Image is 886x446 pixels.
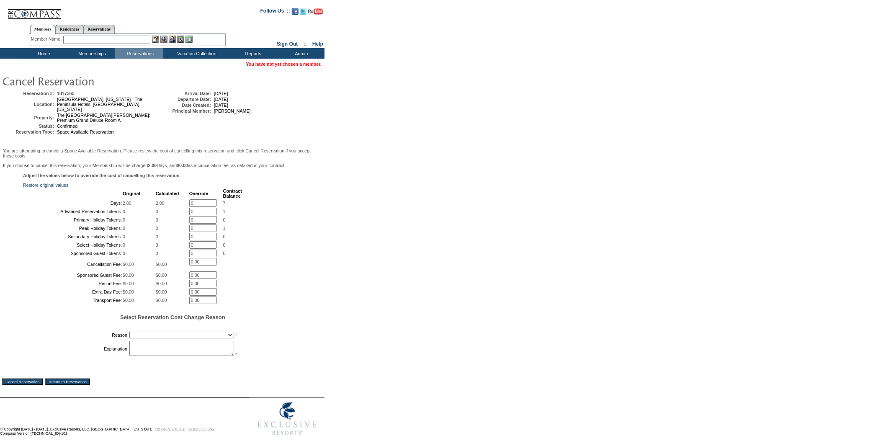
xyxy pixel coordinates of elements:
img: Follow us on Twitter [300,8,306,15]
span: 0 [156,242,158,247]
span: 0 [156,209,158,214]
input: Return to Reservation [45,379,90,385]
span: 0 [123,234,125,239]
img: Reservations [177,36,184,43]
p: If you choose to cancel this reservation, your Membership will be charged Days, and as a cancella... [3,163,322,168]
td: Principal Member: [161,108,211,113]
td: Sponsored Guest Tokens: [24,250,122,257]
p: You are attempting to cancel a Space Available Reservation. Please review the cost of cancelling ... [3,148,322,158]
a: Help [312,41,323,47]
img: Subscribe to our YouTube Channel [308,8,323,15]
span: 0 [123,251,125,256]
span: $0.00 [156,298,167,303]
span: 0 [156,251,158,256]
span: $0.00 [156,281,167,286]
img: Become our fan on Facebook [292,8,299,15]
input: Cancel Reservation [2,379,43,385]
td: Explanation: [24,341,129,357]
td: Arrival Date: [161,91,211,96]
img: b_edit.gif [152,36,159,43]
span: [DATE] [214,91,228,96]
a: Restore original values [23,183,68,188]
span: The [GEOGRAPHIC_DATA][PERSON_NAME]: Premium Grand Deluxe Room A [57,113,150,123]
a: TERMS OF USE [188,427,215,431]
span: $0.00 [123,273,134,278]
a: Reservations [83,25,115,34]
a: Sign Out [277,41,298,47]
td: Days: [24,199,122,207]
span: 0 [123,242,125,247]
span: 1817360 [57,91,75,96]
span: $0.00 [156,262,167,267]
td: Reservation #: [4,91,54,96]
b: 2.00 [148,163,157,168]
b: Original [123,191,140,196]
span: 0 [156,234,158,239]
td: Admin [276,48,325,59]
a: Become our fan on Facebook [292,10,299,15]
b: Override [189,191,208,196]
td: Vacation Collection [163,48,228,59]
span: 0 [123,217,125,222]
td: Primary Holiday Tokens: [24,216,122,224]
td: Cancellation Fee: [24,258,122,271]
span: :: [304,41,307,47]
span: [DATE] [214,97,228,102]
td: Reports [228,48,276,59]
td: Reason: [24,330,129,340]
span: 0 [223,234,226,239]
td: Select Holiday Tokens: [24,241,122,249]
img: pgTtlCancelRes.gif [2,72,170,89]
b: Adjust the values below to override the cost of cancelling this reservation. [23,173,181,178]
td: Memberships [67,48,115,59]
span: [PERSON_NAME] [214,108,251,113]
td: Transport Fee: [24,296,122,304]
b: Calculated [156,191,179,196]
span: 1 [223,209,226,214]
span: You have not yet chosen a member. [246,62,322,67]
span: $0.00 [123,298,134,303]
td: Resort Fee: [24,280,122,287]
a: Subscribe to our YouTube Channel [308,10,323,15]
td: Follow Us :: [260,7,290,17]
span: 7 [223,201,226,206]
span: 0 [123,226,125,231]
span: $0.00 [123,281,134,286]
span: 1 [223,226,226,231]
span: $0.00 [156,289,167,294]
span: Space Available Reservation [57,129,113,134]
a: Follow us on Twitter [300,10,306,15]
td: Peak Holiday Tokens: [24,224,122,232]
span: 2.00 [123,201,131,206]
span: 0 [223,242,226,247]
td: Extra Day Fee: [24,288,122,296]
img: Compass Home [7,2,62,19]
td: Reservation Type: [4,129,54,134]
td: Home [19,48,67,59]
h5: Select Reservation Cost Change Reason [23,314,322,320]
a: PRIVACY POLICY [155,427,185,431]
td: Advanced Reservation Tokens: [24,208,122,215]
a: Members [30,25,56,34]
img: b_calculator.gif [185,36,193,43]
td: Sponsored Guest Fee: [24,271,122,279]
div: Member Name: [31,36,63,43]
b: Contract Balance [223,188,242,199]
a: Residences [55,25,83,34]
img: View [160,36,167,43]
td: Secondary Holiday Tokens: [24,233,122,240]
td: Status: [4,124,54,129]
td: Property: [4,113,54,123]
span: $0.00 [156,273,167,278]
span: 0 [223,251,226,256]
span: 0 [156,226,158,231]
span: 0 [223,217,226,222]
td: Departure Date: [161,97,211,102]
span: 0 [156,217,158,222]
span: 2.00 [156,201,165,206]
img: Exclusive Resorts [250,398,325,440]
b: $0.00 [177,163,188,168]
span: 0 [123,209,125,214]
span: $0.00 [123,262,134,267]
td: Location: [4,97,54,112]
